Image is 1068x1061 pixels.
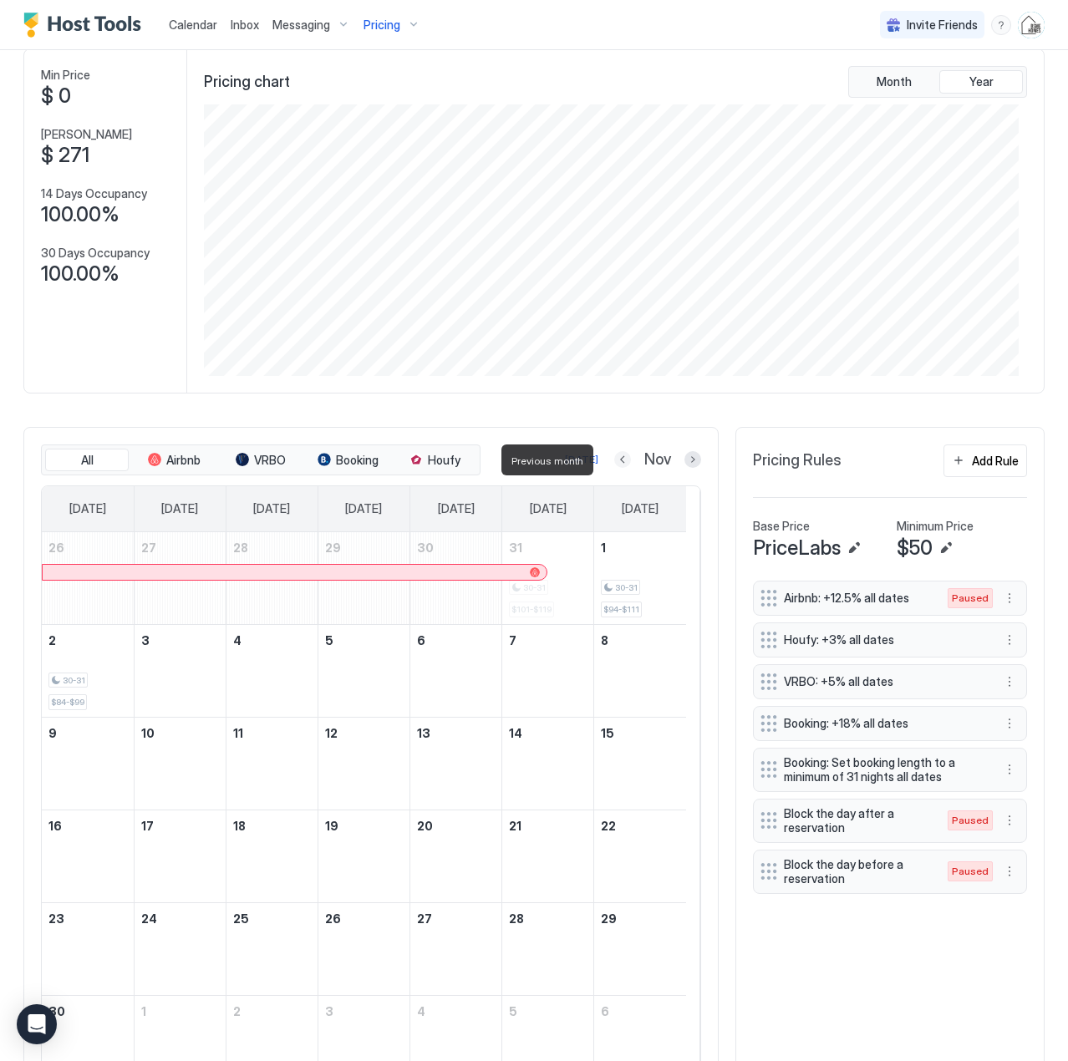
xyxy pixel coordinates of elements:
[502,532,593,563] a: October 31, 2025
[23,13,149,38] a: Host Tools Logo
[410,718,501,749] a: November 13, 2025
[325,819,338,833] span: 19
[877,74,912,89] span: Month
[69,501,106,516] span: [DATE]
[135,718,226,749] a: November 10, 2025
[530,501,567,516] span: [DATE]
[226,532,318,563] a: October 28, 2025
[318,996,409,1027] a: December 3, 2025
[936,538,956,558] button: Edit
[594,810,686,841] a: November 22, 2025
[318,624,409,717] td: November 5, 2025
[417,633,425,647] span: 6
[502,902,594,995] td: November 28, 2025
[410,810,502,902] td: November 20, 2025
[325,1004,333,1018] span: 3
[644,450,671,470] span: Nov
[42,624,134,717] td: November 2, 2025
[141,633,150,647] span: 3
[999,588,1020,608] button: More options
[969,74,994,89] span: Year
[939,70,1023,94] button: Year
[42,717,134,810] td: November 9, 2025
[226,532,318,625] td: October 28, 2025
[991,15,1011,35] div: menu
[972,452,1019,470] div: Add Rule
[42,532,134,563] a: October 26, 2025
[41,127,132,142] span: [PERSON_NAME]
[166,453,201,468] span: Airbnb
[502,996,593,1027] a: December 5, 2025
[417,911,432,926] span: 27
[410,903,501,934] a: November 27, 2025
[42,903,134,934] a: November 23, 2025
[272,18,330,33] span: Messaging
[907,18,978,33] span: Invite Friends
[952,864,989,879] span: Paused
[622,501,659,516] span: [DATE]
[999,861,1020,881] div: menu
[601,911,617,926] span: 29
[42,625,134,656] a: November 2, 2025
[81,453,94,468] span: All
[226,810,318,902] td: November 18, 2025
[132,449,216,472] button: Airbnb
[328,486,399,531] a: Wednesday
[952,813,989,828] span: Paused
[48,911,64,926] span: 23
[784,716,983,731] span: Booking: +18% all dates
[141,1004,146,1018] span: 1
[325,633,333,647] span: 5
[594,624,686,717] td: November 8, 2025
[42,810,134,902] td: November 16, 2025
[509,1004,517,1018] span: 5
[318,718,409,749] a: November 12, 2025
[318,625,409,656] a: November 5, 2025
[784,674,983,689] span: VRBO: +5% all dates
[226,996,318,1027] a: December 2, 2025
[233,1004,241,1018] span: 2
[318,532,409,563] a: October 29, 2025
[134,532,226,625] td: October 27, 2025
[601,541,606,555] span: 1
[784,806,931,835] span: Block the day after a reservation
[502,903,593,934] a: November 28, 2025
[161,501,198,516] span: [DATE]
[999,672,1020,692] div: menu
[48,633,56,647] span: 2
[226,902,318,995] td: November 25, 2025
[502,810,593,841] a: November 21, 2025
[226,718,318,749] a: November 11, 2025
[502,625,593,656] a: November 7, 2025
[594,810,686,902] td: November 22, 2025
[231,16,259,33] a: Inbox
[594,625,686,656] a: November 8, 2025
[1018,12,1045,38] div: User profile
[952,591,989,606] span: Paused
[393,449,476,472] button: Houfy
[42,810,134,841] a: November 16, 2025
[684,451,701,468] button: Next month
[41,84,71,109] span: $ 0
[42,718,134,749] a: November 9, 2025
[141,726,155,740] span: 10
[48,726,57,740] span: 9
[999,713,1020,734] button: More options
[784,755,983,784] span: Booking: Set booking length to a minimum of 31 nights all dates
[41,246,150,261] span: 30 Days Occupancy
[417,1004,425,1018] span: 4
[169,16,217,33] a: Calendar
[135,903,226,934] a: November 24, 2025
[42,996,134,1027] a: November 30, 2025
[253,501,290,516] span: [DATE]
[318,532,409,625] td: October 29, 2025
[41,186,147,201] span: 14 Days Occupancy
[509,633,516,647] span: 7
[42,532,134,625] td: October 26, 2025
[999,672,1020,692] button: More options
[897,536,933,561] span: $50
[410,532,502,625] td: October 30, 2025
[421,486,491,531] a: Thursday
[999,713,1020,734] div: menu
[601,633,608,647] span: 8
